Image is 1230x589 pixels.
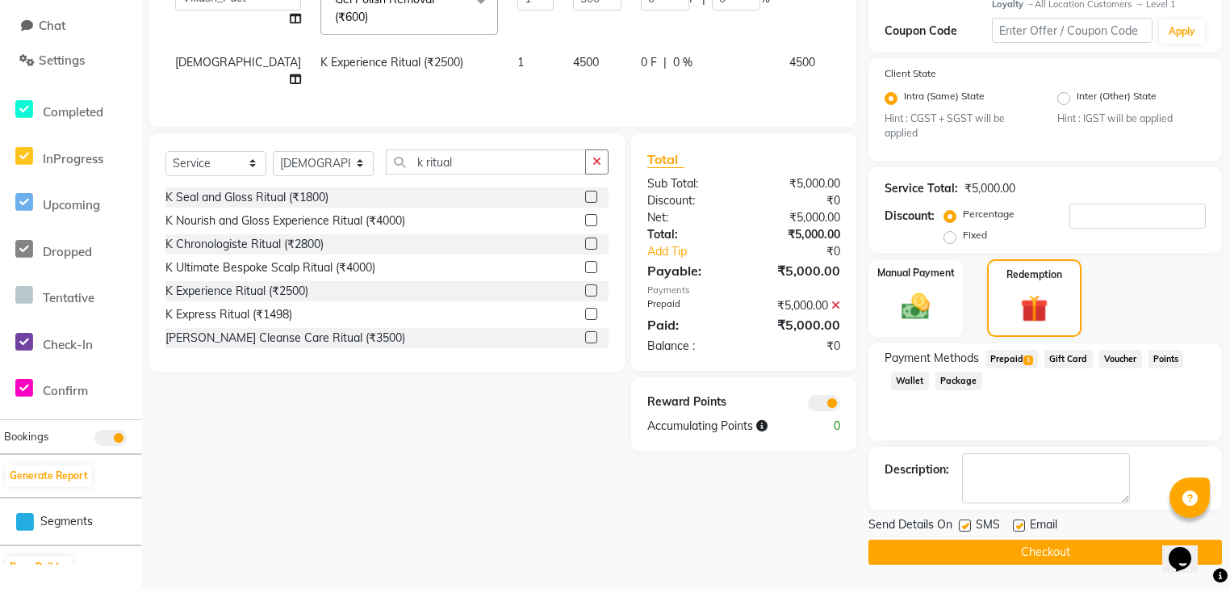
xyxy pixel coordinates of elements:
[165,259,375,276] div: K Ultimate Bespoke Scalp Ritual (₹4000)
[663,54,667,71] span: |
[647,151,684,168] span: Total
[1057,111,1206,126] small: Hint : IGST will be applied
[743,209,852,226] div: ₹5,000.00
[43,337,93,352] span: Check-In
[893,290,939,323] img: _cash.svg
[904,89,985,108] label: Intra (Same) State
[635,175,744,192] div: Sub Total:
[885,23,992,40] div: Coupon Code
[1099,350,1142,368] span: Voucher
[885,461,949,478] div: Description:
[1030,516,1057,536] span: Email
[891,372,929,390] span: Wallet
[635,192,744,209] div: Discount:
[165,330,405,347] div: [PERSON_NAME] Cleanse Care Ritual (₹3500)
[1023,356,1032,365] span: 1
[4,52,137,70] a: Settings
[743,261,852,280] div: ₹5,000.00
[175,55,301,69] span: [DEMOGRAPHIC_DATA]
[885,66,936,81] label: Client State
[743,175,852,192] div: ₹5,000.00
[963,207,1015,221] label: Percentage
[43,244,92,259] span: Dropped
[1006,267,1062,282] label: Redemption
[885,180,958,197] div: Service Total:
[635,261,744,280] div: Payable:
[743,315,852,334] div: ₹5,000.00
[885,350,979,367] span: Payment Methods
[1012,292,1056,326] img: _gift.svg
[762,243,852,260] div: ₹0
[6,556,72,578] button: Page Builder
[885,208,935,225] div: Discount:
[1077,89,1157,108] label: Inter (Other) State
[1044,350,1093,368] span: Gift Card
[985,350,1038,368] span: Prepaid
[743,192,852,209] div: ₹0
[635,243,762,260] a: Add Tip
[647,284,840,297] div: Payments
[39,53,85,68] span: Settings
[1162,524,1214,573] iframe: chat widget
[165,189,328,206] div: K Seal and Gloss Ritual (₹1800)
[39,18,65,33] span: Chat
[320,55,463,69] span: K Experience Ritual (₹2500)
[368,10,375,24] a: x
[635,297,744,314] div: Prepaid
[635,418,798,435] div: Accumulating Points
[868,540,1222,565] button: Checkout
[641,54,657,71] span: 0 F
[165,283,308,300] div: K Experience Ritual (₹2500)
[789,55,815,69] span: 4500
[43,383,88,398] span: Confirm
[1159,19,1205,44] button: Apply
[386,149,586,175] input: Search or Scan
[635,315,744,334] div: Paid:
[743,297,852,314] div: ₹5,000.00
[40,513,93,530] span: Segments
[165,236,324,253] div: K Chronologiste Ritual (₹2800)
[43,104,103,120] span: Completed
[165,212,405,229] div: K Nourish and Gloss Experience Ritual (₹4000)
[1148,350,1184,368] span: Points
[635,209,744,226] div: Net:
[635,393,744,411] div: Reward Points
[4,430,48,443] span: Bookings
[43,290,94,305] span: Tentative
[4,17,137,36] a: Chat
[517,55,524,69] span: 1
[43,151,103,166] span: InProgress
[673,54,692,71] span: 0 %
[877,266,955,280] label: Manual Payment
[976,516,1000,536] span: SMS
[963,228,987,242] label: Fixed
[6,465,92,487] button: Generate Report
[798,418,852,435] div: 0
[885,111,1033,141] small: Hint : CGST + SGST will be applied
[743,338,852,355] div: ₹0
[635,226,744,243] div: Total:
[868,516,952,536] span: Send Details On
[935,372,982,390] span: Package
[43,197,100,212] span: Upcoming
[964,180,1015,197] div: ₹5,000.00
[992,18,1153,43] input: Enter Offer / Coupon Code
[635,338,744,355] div: Balance :
[165,306,292,323] div: K Express Ritual (₹1498)
[743,226,852,243] div: ₹5,000.00
[573,55,599,69] span: 4500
